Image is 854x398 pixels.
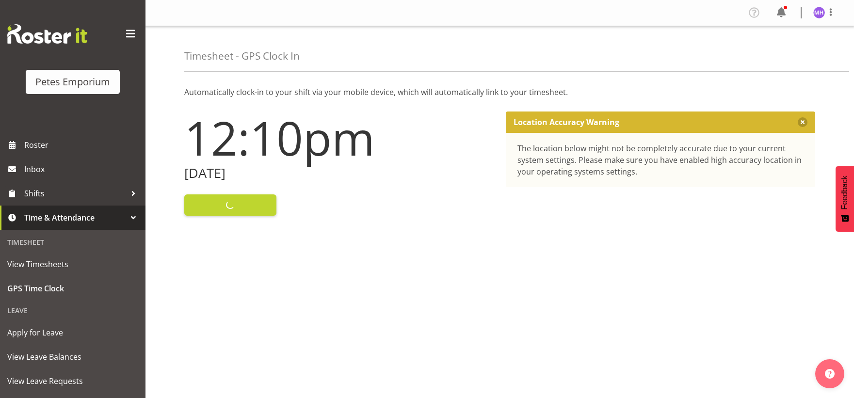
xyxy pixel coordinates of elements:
[798,117,807,127] button: Close message
[24,162,141,176] span: Inbox
[2,345,143,369] a: View Leave Balances
[7,24,87,44] img: Rosterit website logo
[836,166,854,232] button: Feedback - Show survey
[2,301,143,320] div: Leave
[2,252,143,276] a: View Timesheets
[840,175,849,209] span: Feedback
[7,350,138,364] span: View Leave Balances
[184,50,300,62] h4: Timesheet - GPS Clock In
[2,232,143,252] div: Timesheet
[7,281,138,296] span: GPS Time Clock
[184,111,494,164] h1: 12:10pm
[2,276,143,301] a: GPS Time Clock
[24,138,141,152] span: Roster
[825,369,835,379] img: help-xxl-2.png
[7,257,138,271] span: View Timesheets
[813,7,825,18] img: mackenzie-halford4471.jpg
[35,75,110,89] div: Petes Emporium
[514,117,619,127] p: Location Accuracy Warning
[2,320,143,345] a: Apply for Leave
[184,86,815,98] p: Automatically clock-in to your shift via your mobile device, which will automatically link to you...
[517,143,804,177] div: The location below might not be completely accurate due to your current system settings. Please m...
[7,374,138,388] span: View Leave Requests
[7,325,138,340] span: Apply for Leave
[2,369,143,393] a: View Leave Requests
[24,186,126,201] span: Shifts
[24,210,126,225] span: Time & Attendance
[184,166,494,181] h2: [DATE]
